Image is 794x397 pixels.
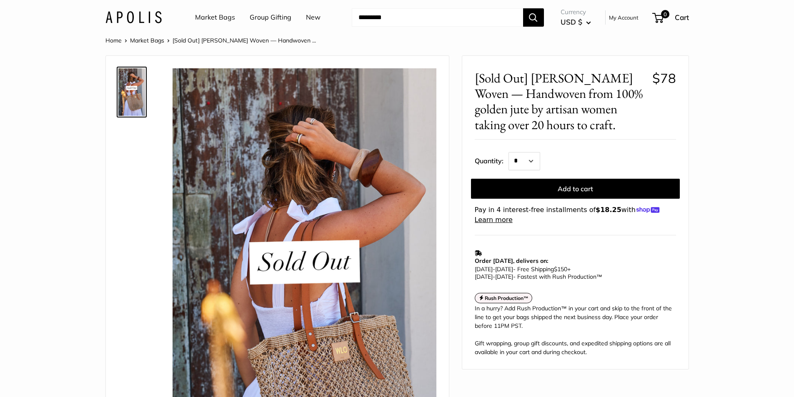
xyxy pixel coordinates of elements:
span: - [493,273,495,280]
a: [Sold Out] Mercado Woven — Handwoven from 100% golden jute by artisan women taking over 20 hours ... [117,67,147,117]
span: USD $ [561,17,582,26]
span: [Sold Out] [PERSON_NAME] Woven — Handwoven ... [173,37,316,44]
a: New [306,11,321,24]
span: - [493,265,495,273]
img: Apolis [105,11,162,23]
nav: Breadcrumb [105,35,316,46]
span: Currency [561,6,591,18]
button: Add to cart [471,179,680,199]
strong: Rush Production™ [485,295,528,301]
strong: Order [DATE], delivers on: [475,257,548,265]
span: [DATE] [475,273,493,280]
span: [DATE] [495,265,513,273]
span: - Fastest with Rush Production™ [475,273,602,280]
span: [Sold Out] [PERSON_NAME] Woven — Handwoven from 100% golden jute by artisan women taking over 20 ... [475,70,646,132]
a: Market Bags [130,37,164,44]
button: USD $ [561,15,591,29]
a: My Account [609,12,639,22]
label: Quantity: [475,150,508,170]
a: Group Gifting [250,11,291,24]
span: 0 [661,10,669,18]
span: $150 [554,265,567,273]
button: Search [523,8,544,27]
a: Market Bags [195,11,235,24]
input: Search... [352,8,523,27]
span: Cart [675,13,689,22]
a: Home [105,37,122,44]
p: - Free Shipping + [475,265,672,280]
span: [DATE] [495,273,513,280]
span: [DATE] [475,265,493,273]
a: 0 Cart [653,11,689,24]
span: $78 [652,70,676,86]
div: In a hurry? Add Rush Production™ in your cart and skip to the front of the line to get your bags ... [475,304,676,357]
img: [Sold Out] Mercado Woven — Handwoven from 100% golden jute by artisan women taking over 20 hours ... [118,68,145,116]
